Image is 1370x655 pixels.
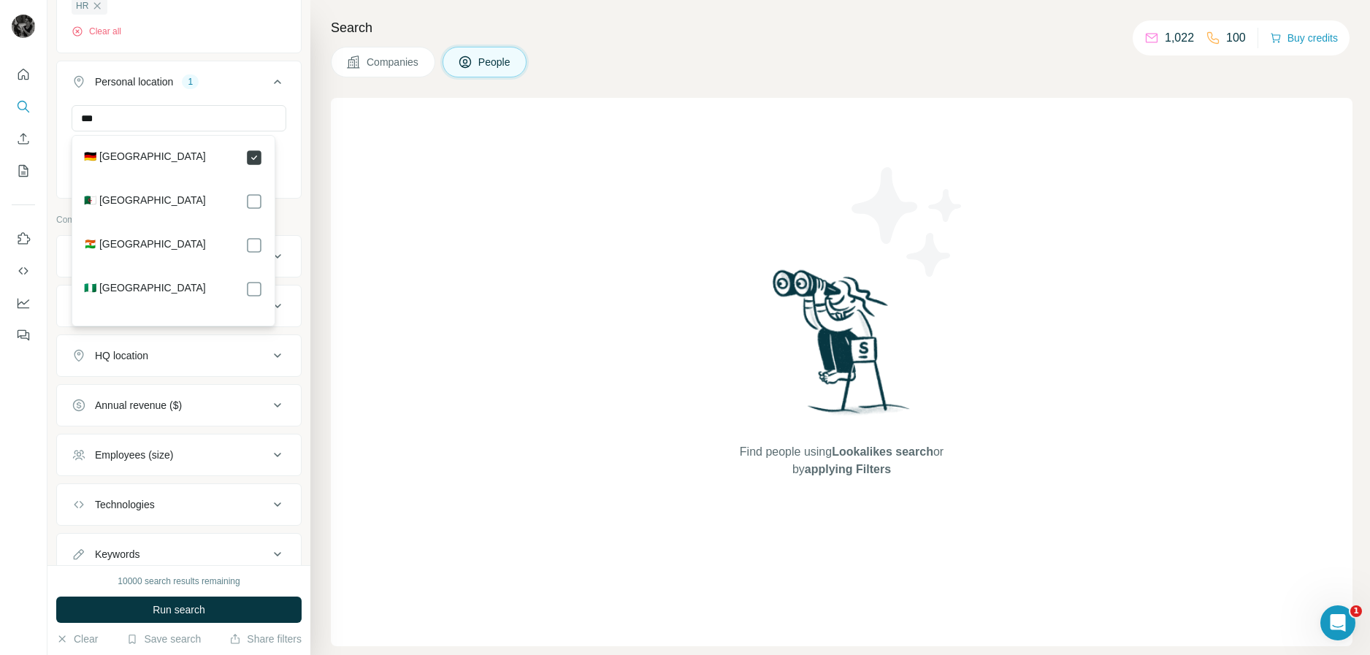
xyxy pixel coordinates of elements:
label: 🇩🇿 [GEOGRAPHIC_DATA] [84,193,206,210]
span: applying Filters [805,463,891,475]
iframe: Intercom live chat [1320,605,1355,640]
button: Quick start [12,61,35,88]
div: Employees (size) [95,448,173,462]
span: People [478,55,512,69]
div: Annual revenue ($) [95,398,182,413]
button: Save search [126,632,201,646]
button: Search [12,93,35,120]
button: Company [57,239,301,274]
p: 100 [1226,29,1246,47]
label: 🇳🇬 [GEOGRAPHIC_DATA] [84,280,206,298]
label: 🇳🇪 [GEOGRAPHIC_DATA] [84,237,206,254]
div: Technologies [95,497,155,512]
img: Surfe Illustration - Stars [842,156,973,288]
span: 1 [1350,605,1362,617]
button: Clear all [72,25,121,38]
div: Personal location [95,74,173,89]
span: Companies [367,55,420,69]
span: Run search [153,602,205,617]
p: 1,022 [1165,29,1194,47]
span: Lookalikes search [832,445,933,458]
button: Use Surfe API [12,258,35,284]
img: Avatar [12,15,35,38]
div: 10000 search results remaining [118,575,240,588]
span: Find people using or by [724,443,958,478]
button: Buy credits [1270,28,1338,48]
button: Feedback [12,322,35,348]
button: HQ location [57,338,301,373]
button: Share filters [229,632,302,646]
h4: Search [331,18,1352,38]
button: Annual revenue ($) [57,388,301,423]
label: 🇩🇪 [GEOGRAPHIC_DATA] [84,149,206,166]
p: Company information [56,213,302,226]
button: Employees (size) [57,437,301,472]
button: Clear [56,632,98,646]
div: HQ location [95,348,148,363]
button: Personal location1 [57,64,301,105]
button: My lists [12,158,35,184]
button: Use Surfe on LinkedIn [12,226,35,252]
button: Dashboard [12,290,35,316]
button: Technologies [57,487,301,522]
button: Enrich CSV [12,126,35,152]
button: Keywords [57,537,301,572]
button: Run search [56,597,302,623]
button: Industry [57,288,301,323]
img: Surfe Illustration - Woman searching with binoculars [766,266,918,429]
div: Keywords [95,547,139,562]
div: 1 [182,75,199,88]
